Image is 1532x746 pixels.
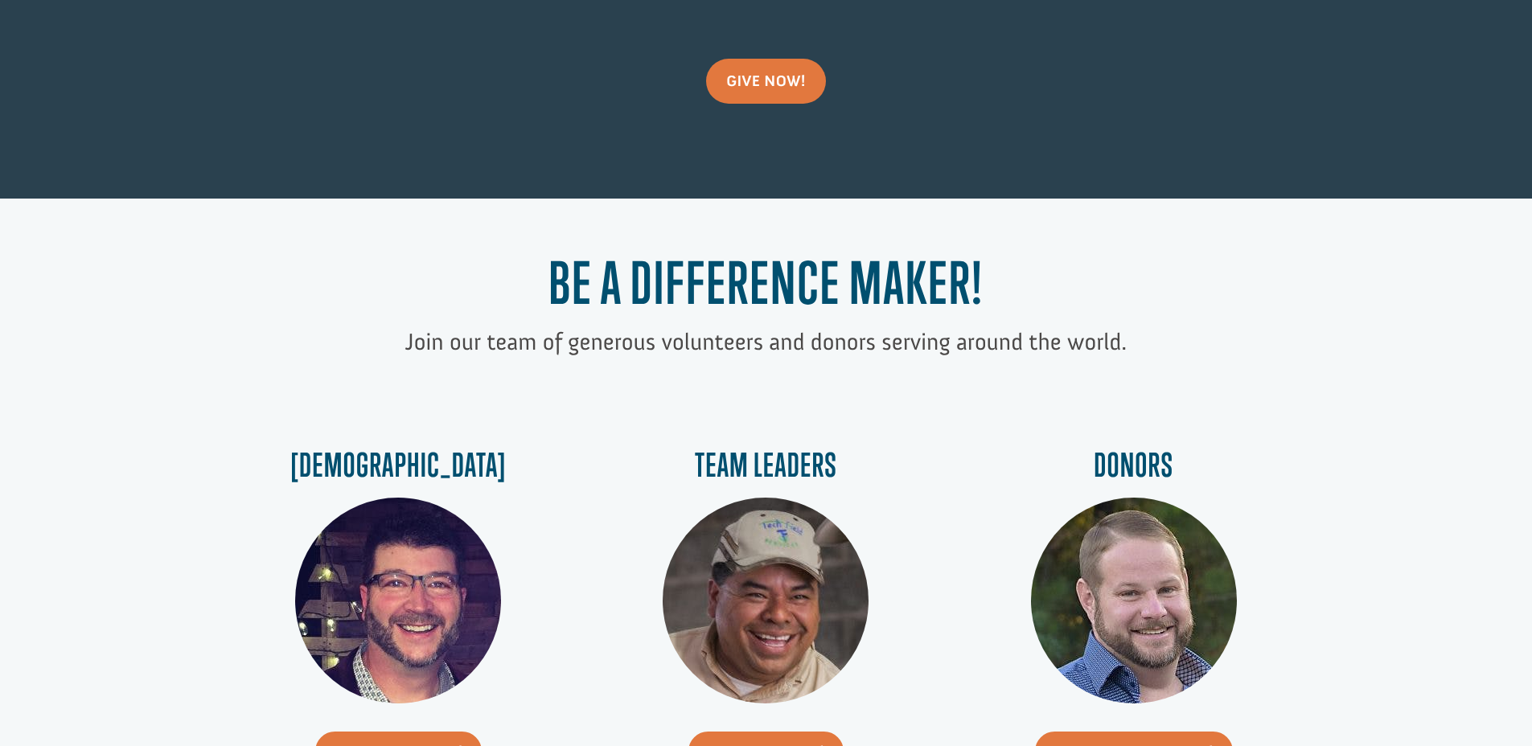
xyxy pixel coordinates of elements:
img: US.png [29,64,40,76]
span: [GEOGRAPHIC_DATA] , [GEOGRAPHIC_DATA] [43,64,221,76]
h3: [DEMOGRAPHIC_DATA] [244,446,554,492]
h1: Be a Difference Maker! [332,249,1201,324]
span: Join our team of generous volunteers and donors serving around the world. [405,327,1127,356]
h3: Donors [979,446,1289,492]
strong: Project Shovel Ready [38,49,133,61]
button: Donate [228,32,299,61]
div: [PERSON_NAME] and [PERSON_NAME] donated $120 [29,16,221,48]
a: give now! [706,59,826,104]
h3: Team Leaders [611,446,922,492]
div: to [29,50,221,61]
